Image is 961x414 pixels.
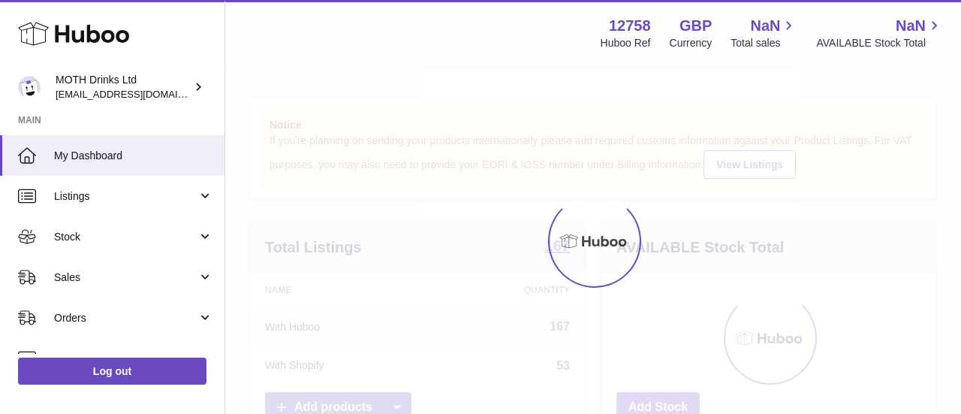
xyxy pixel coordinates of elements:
span: NaN [750,16,780,36]
span: Usage [54,352,213,366]
span: Stock [54,230,197,244]
a: Log out [18,358,206,385]
span: Total sales [731,36,797,50]
span: My Dashboard [54,149,213,163]
div: Huboo Ref [601,36,651,50]
span: NaN [896,16,926,36]
strong: 12758 [609,16,651,36]
span: Listings [54,189,197,204]
a: NaN AVAILABLE Stock Total [816,16,943,50]
span: AVAILABLE Stock Total [816,36,943,50]
img: orders@mothdrinks.com [18,76,41,98]
div: Currency [670,36,712,50]
span: Sales [54,270,197,285]
span: [EMAIL_ADDRESS][DOMAIN_NAME] [56,88,221,100]
span: Orders [54,311,197,325]
a: NaN Total sales [731,16,797,50]
strong: GBP [679,16,712,36]
div: MOTH Drinks Ltd [56,73,191,101]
